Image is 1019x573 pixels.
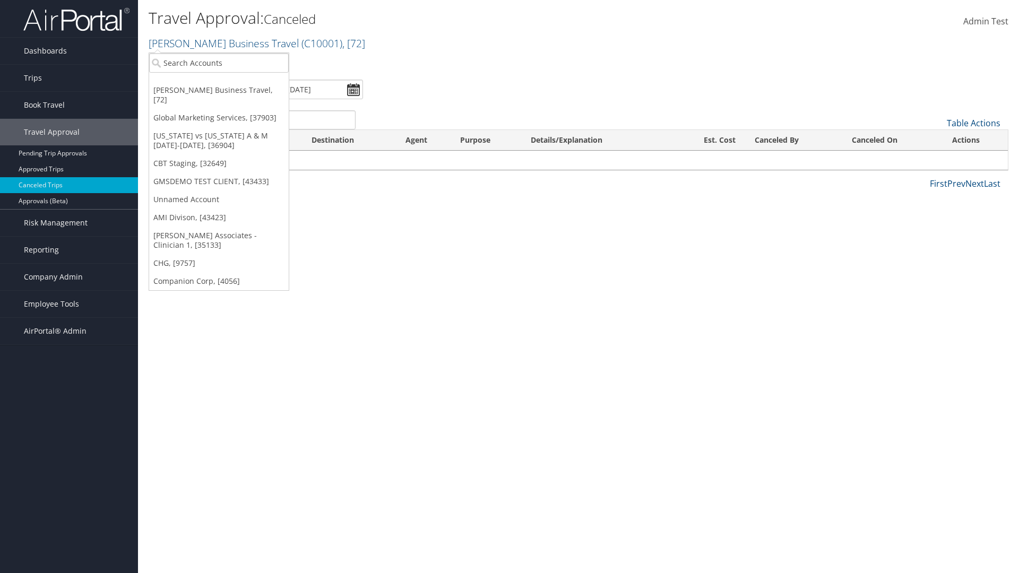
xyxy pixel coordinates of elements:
[24,237,59,263] span: Reporting
[24,291,79,317] span: Employee Tools
[965,178,984,189] a: Next
[149,151,1008,170] td: No data available in table
[149,209,289,227] a: AMI Divison, [43423]
[24,65,42,91] span: Trips
[963,5,1008,38] a: Admin Test
[23,7,129,32] img: airportal-logo.png
[149,272,289,290] a: Companion Corp, [4056]
[24,210,88,236] span: Risk Management
[963,15,1008,27] span: Admin Test
[672,130,745,151] th: Est. Cost: activate to sort column ascending
[396,130,451,151] th: Agent
[149,36,365,50] a: [PERSON_NAME] Business Travel
[24,92,65,118] span: Book Travel
[252,80,363,99] input: [DATE] - [DATE]
[149,56,722,70] p: Filter:
[24,318,87,344] span: AirPortal® Admin
[521,130,671,151] th: Details/Explanation
[24,264,83,290] span: Company Admin
[943,130,1008,151] th: Actions
[149,53,289,73] input: Search Accounts
[451,130,521,151] th: Purpose
[149,227,289,254] a: [PERSON_NAME] Associates - Clinician 1, [35133]
[149,109,289,127] a: Global Marketing Services, [37903]
[947,117,1000,129] a: Table Actions
[301,36,342,50] span: ( C10001 )
[947,178,965,189] a: Prev
[149,190,289,209] a: Unnamed Account
[149,127,289,154] a: [US_STATE] vs [US_STATE] A & M [DATE]-[DATE], [36904]
[264,10,316,28] small: Canceled
[842,130,942,151] th: Canceled On: activate to sort column ascending
[149,81,289,109] a: [PERSON_NAME] Business Travel, [72]
[342,36,365,50] span: , [ 72 ]
[24,119,80,145] span: Travel Approval
[984,178,1000,189] a: Last
[930,178,947,189] a: First
[302,130,396,151] th: Destination: activate to sort column ascending
[149,172,289,190] a: GMSDEMO TEST CLIENT, [43433]
[149,7,722,29] h1: Travel Approval:
[24,38,67,64] span: Dashboards
[745,130,842,151] th: Canceled By: activate to sort column ascending
[149,154,289,172] a: CBT Staging, [32649]
[149,254,289,272] a: CHG, [9757]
